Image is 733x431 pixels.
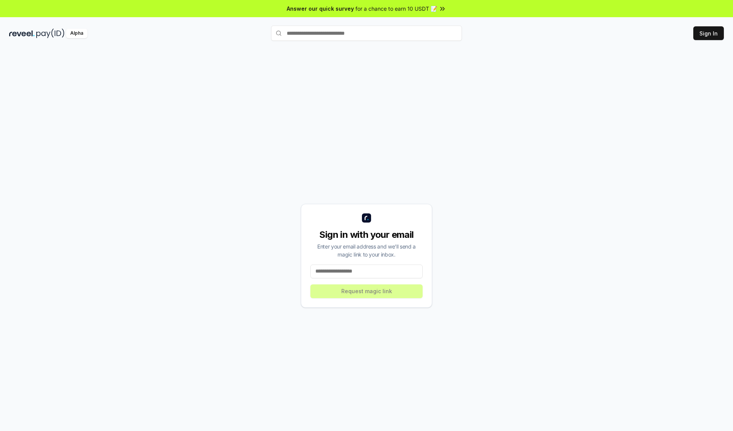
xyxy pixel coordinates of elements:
img: logo_small [362,213,371,223]
img: pay_id [36,29,65,38]
span: Answer our quick survey [287,5,354,13]
div: Sign in with your email [310,229,423,241]
img: reveel_dark [9,29,35,38]
span: for a chance to earn 10 USDT 📝 [355,5,437,13]
div: Alpha [66,29,87,38]
div: Enter your email address and we’ll send a magic link to your inbox. [310,242,423,258]
button: Sign In [693,26,724,40]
